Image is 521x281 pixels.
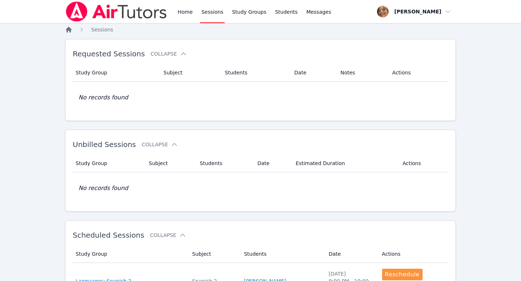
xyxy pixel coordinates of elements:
[291,155,398,172] th: Estimated Duration
[220,64,290,82] th: Students
[73,245,188,263] th: Study Group
[388,64,448,82] th: Actions
[65,1,168,22] img: Air Tutors
[91,26,113,33] a: Sessions
[378,245,448,263] th: Actions
[195,155,253,172] th: Students
[91,27,113,33] span: Sessions
[73,172,448,204] td: No records found
[151,50,187,57] button: Collapse
[336,64,388,82] th: Notes
[253,155,291,172] th: Date
[73,49,145,58] span: Requested Sessions
[324,245,377,263] th: Date
[398,155,448,172] th: Actions
[73,231,144,239] span: Scheduled Sessions
[144,155,195,172] th: Subject
[73,64,159,82] th: Study Group
[73,82,448,113] td: No records found
[382,269,423,280] button: Reschedule
[240,245,324,263] th: Students
[142,141,178,148] button: Collapse
[73,155,144,172] th: Study Group
[188,245,240,263] th: Subject
[150,232,186,239] button: Collapse
[159,64,221,82] th: Subject
[65,26,456,33] nav: Breadcrumb
[290,64,336,82] th: Date
[73,140,136,149] span: Unbilled Sessions
[306,8,331,16] span: Messages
